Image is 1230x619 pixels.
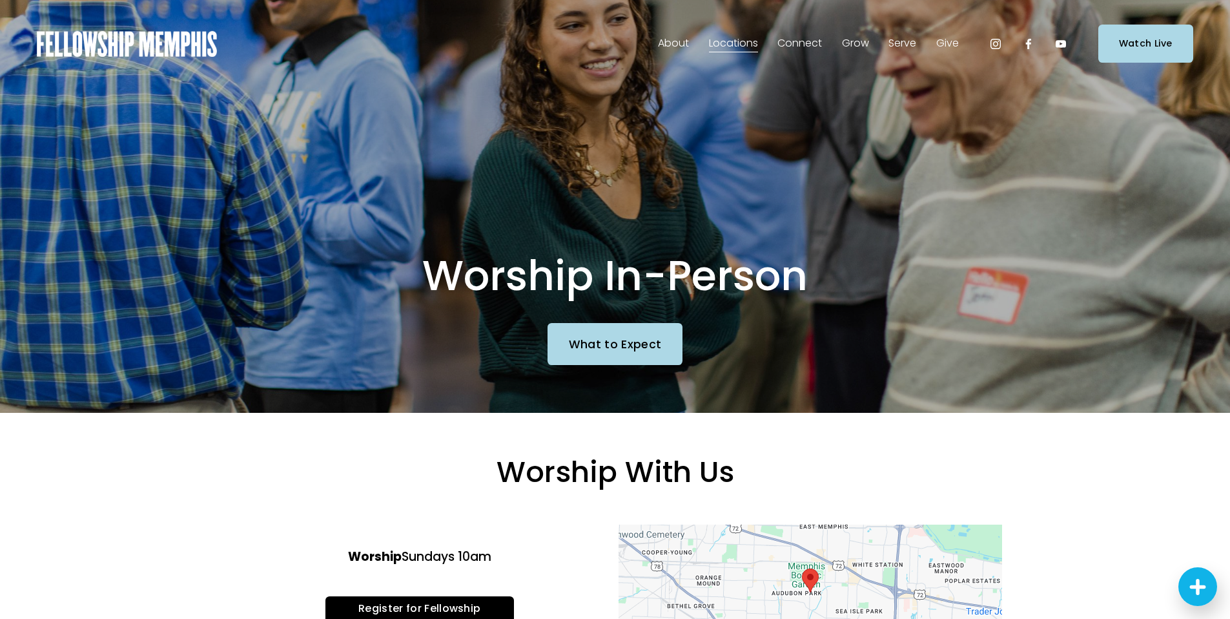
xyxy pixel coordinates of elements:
[888,34,916,53] span: Serve
[989,37,1002,50] a: Instagram
[709,34,758,54] a: folder dropdown
[842,34,869,54] a: folder dropdown
[888,34,916,54] a: folder dropdown
[802,569,819,593] div: Harding Academy 1100 Cherry Road Memphis, TN, 38117, United States
[709,34,758,53] span: Locations
[1054,37,1067,50] a: YouTube
[260,549,579,566] h4: Sundays 10am
[658,34,689,54] a: folder dropdown
[228,454,1003,491] h2: Worship With Us
[1098,25,1193,63] a: Watch Live
[325,251,906,302] h1: Worship In-Person
[777,34,822,53] span: Connect
[348,548,402,565] strong: Worship
[658,34,689,53] span: About
[777,34,822,54] a: folder dropdown
[936,34,959,54] a: folder dropdown
[548,323,682,364] a: What to Expect
[842,34,869,53] span: Grow
[1022,37,1035,50] a: Facebook
[37,31,217,57] img: Fellowship Memphis
[936,34,959,53] span: Give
